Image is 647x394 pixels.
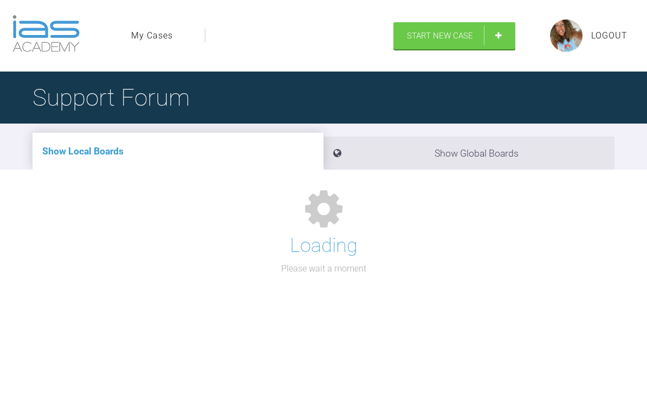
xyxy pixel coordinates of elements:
img: logo-light.3e3ef733.png [12,15,80,52]
a: Start New Case [393,22,515,49]
span: Start New Case [407,31,473,41]
h1: Loading [290,230,358,262]
p: Please wait a moment [281,262,366,276]
li: Show Global Boards [323,137,614,170]
a: Logout [591,29,627,43]
img: profile.png [550,20,583,52]
a: My Cases [131,29,173,43]
h1: Support Forum [33,79,190,117]
li: Show Local Boards [33,133,323,170]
